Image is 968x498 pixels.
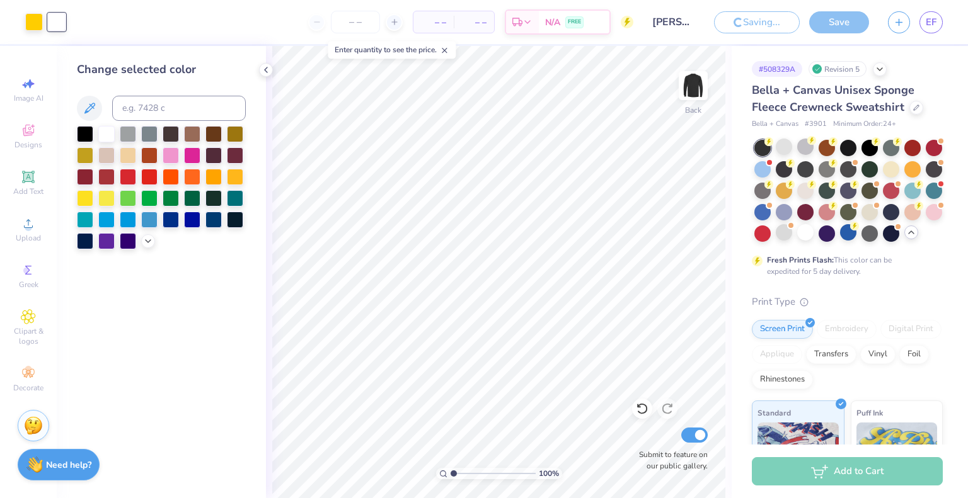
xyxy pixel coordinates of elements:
span: Greek [19,280,38,290]
span: Add Text [13,186,43,196]
span: Minimum Order: 24 + [833,119,896,130]
input: – – [331,11,380,33]
div: Print Type [752,295,943,309]
span: Decorate [13,383,43,393]
span: FREE [568,18,581,26]
span: Upload [16,233,41,243]
span: – – [461,16,487,29]
img: Standard [758,422,839,485]
div: Applique [752,345,802,364]
div: Transfers [806,345,856,364]
span: Clipart & logos [6,326,50,346]
span: Designs [14,140,42,150]
strong: Fresh Prints Flash: [767,255,834,265]
div: Back [685,105,701,116]
div: Enter quantity to see the price. [328,41,456,59]
span: N/A [545,16,560,29]
strong: Need help? [46,459,91,471]
div: This color can be expedited for 5 day delivery. [767,254,922,277]
div: Screen Print [752,320,813,339]
span: Image AI [14,93,43,103]
div: Rhinestones [752,370,813,389]
a: EF [919,11,943,33]
span: 100 % [539,468,559,479]
div: # 508329A [752,61,802,77]
input: e.g. 7428 c [112,96,246,121]
div: Vinyl [860,345,896,364]
div: Foil [899,345,929,364]
span: Bella + Canvas Unisex Sponge Fleece Crewneck Sweatshirt [752,82,914,115]
label: Submit to feature on our public gallery. [632,449,708,472]
span: Puff Ink [856,406,883,419]
div: Change selected color [77,61,246,78]
span: Standard [758,406,791,419]
span: EF [926,15,936,30]
img: Puff Ink [856,422,938,485]
span: Bella + Canvas [752,119,798,130]
span: – – [421,16,446,29]
input: Untitled Design [643,9,705,35]
div: Embroidery [817,320,877,339]
div: Digital Print [880,320,942,339]
span: # 3901 [805,119,827,130]
div: Revision 5 [809,61,867,77]
img: Back [681,73,706,98]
